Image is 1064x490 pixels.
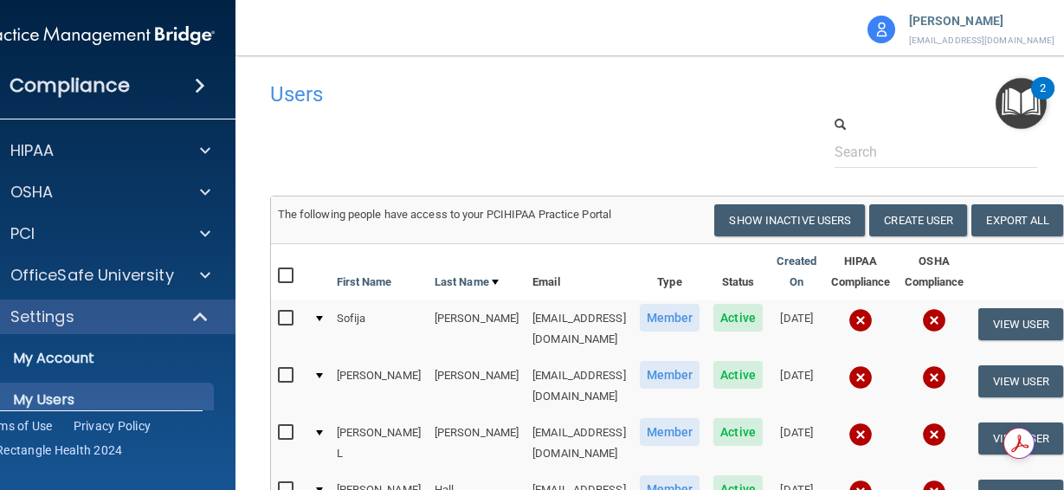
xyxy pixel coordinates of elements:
[835,136,1038,168] input: Search
[848,365,873,390] img: cross.ca9f0e7f.svg
[526,358,633,415] td: [EMAIL_ADDRESS][DOMAIN_NAME]
[713,304,763,332] span: Active
[270,83,727,106] h4: Users
[714,204,865,236] button: Show Inactive Users
[640,304,700,332] span: Member
[337,272,392,293] a: First Name
[770,415,824,472] td: [DATE]
[869,204,967,236] button: Create User
[867,16,895,43] img: avatar.17b06cb7.svg
[278,208,612,221] span: The following people have access to your PCIHIPAA Practice Portal
[713,361,763,389] span: Active
[978,308,1064,340] button: View User
[770,300,824,358] td: [DATE]
[10,182,54,203] p: OSHA
[764,368,1043,437] iframe: Drift Widget Chat Controller
[996,78,1047,129] button: Open Resource Center, 2 new notifications
[909,10,1055,33] p: [PERSON_NAME]
[428,358,526,415] td: [PERSON_NAME]
[1040,88,1046,111] div: 2
[10,74,130,98] h4: Compliance
[909,33,1055,48] p: [EMAIL_ADDRESS][DOMAIN_NAME]
[330,300,428,358] td: Sofija
[713,418,763,446] span: Active
[10,223,35,244] p: PCI
[971,204,1063,236] a: Export All
[74,417,152,435] a: Privacy Policy
[770,358,824,415] td: [DATE]
[428,415,526,472] td: [PERSON_NAME]
[848,308,873,332] img: cross.ca9f0e7f.svg
[640,361,700,389] span: Member
[777,251,817,293] a: Created On
[978,365,1064,397] button: View User
[10,265,174,286] p: OfficeSafe University
[922,365,946,390] img: cross.ca9f0e7f.svg
[824,244,898,300] th: HIPAA Compliance
[898,244,971,300] th: OSHA Compliance
[428,300,526,358] td: [PERSON_NAME]
[330,415,428,472] td: [PERSON_NAME] L
[526,415,633,472] td: [EMAIL_ADDRESS][DOMAIN_NAME]
[633,244,707,300] th: Type
[640,418,700,446] span: Member
[978,422,1064,455] button: View User
[10,306,74,327] p: Settings
[526,244,633,300] th: Email
[330,358,428,415] td: [PERSON_NAME]
[10,140,55,161] p: HIPAA
[922,308,946,332] img: cross.ca9f0e7f.svg
[706,244,770,300] th: Status
[435,272,499,293] a: Last Name
[526,300,633,358] td: [EMAIL_ADDRESS][DOMAIN_NAME]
